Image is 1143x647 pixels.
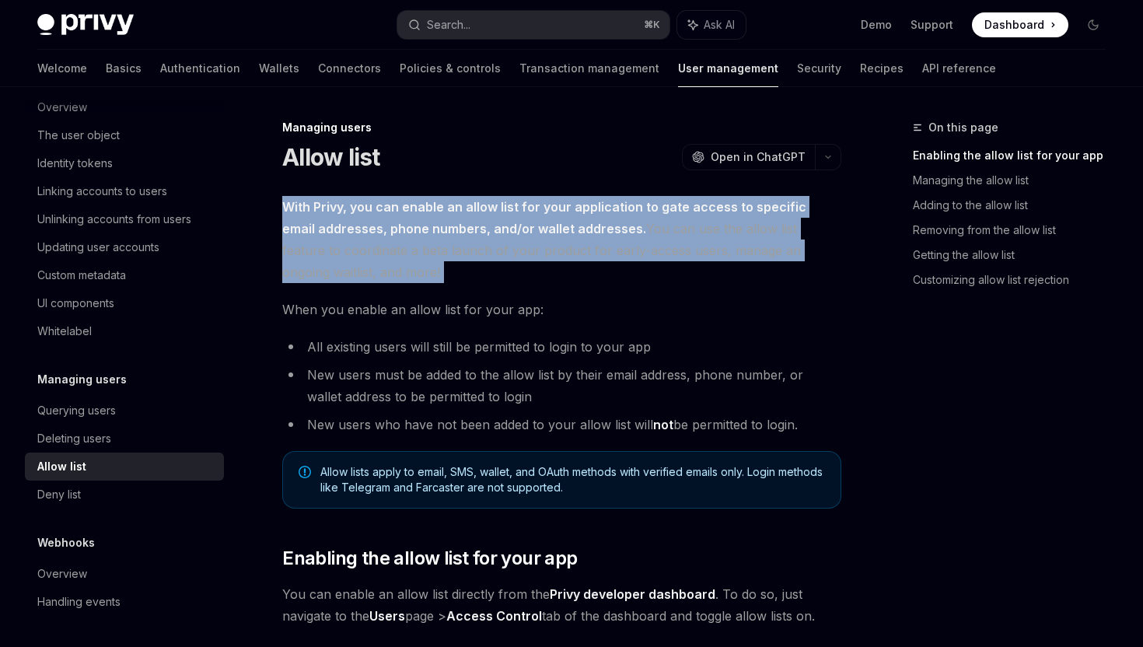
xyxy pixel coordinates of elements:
a: Policies & controls [400,50,501,87]
div: Deleting users [37,429,111,448]
span: Enabling the allow list for your app [282,546,577,571]
a: Overview [25,560,224,588]
a: Adding to the allow list [913,193,1118,218]
a: Whitelabel [25,317,224,345]
div: Linking accounts to users [37,182,167,201]
a: Connectors [318,50,381,87]
div: Overview [37,565,87,583]
a: Updating user accounts [25,233,224,261]
div: Deny list [37,485,81,504]
strong: Users [369,608,405,624]
div: Updating user accounts [37,238,159,257]
h5: Managing users [37,370,127,389]
a: Recipes [860,50,904,87]
a: User management [678,50,778,87]
a: Unlinking accounts from users [25,205,224,233]
strong: With Privy, you can enable an allow list for your application to gate access to specific email ad... [282,199,806,236]
a: Authentication [160,50,240,87]
a: Deleting users [25,425,224,453]
div: Managing users [282,120,841,135]
strong: not [653,417,673,432]
span: Dashboard [984,17,1044,33]
a: Linking accounts to users [25,177,224,205]
a: The user object [25,121,224,149]
span: You can enable an allow list directly from the . To do so, just navigate to the page > tab of the... [282,583,841,627]
div: Allow list [37,457,86,476]
div: Querying users [37,401,116,420]
a: Support [911,17,953,33]
a: Getting the allow list [913,243,1118,268]
span: Allow lists apply to email, SMS, wallet, and OAuth methods with verified emails only. Login metho... [320,464,825,495]
a: Handling events [25,588,224,616]
span: ⌘ K [644,19,660,31]
div: Handling events [37,593,121,611]
span: Open in ChatGPT [711,149,806,165]
a: Custom metadata [25,261,224,289]
a: UI components [25,289,224,317]
div: Search... [427,16,470,34]
div: Identity tokens [37,154,113,173]
div: Custom metadata [37,266,126,285]
a: Querying users [25,397,224,425]
button: Open in ChatGPT [682,144,815,170]
a: Identity tokens [25,149,224,177]
span: On this page [928,118,998,137]
a: Transaction management [519,50,659,87]
a: Removing from the allow list [913,218,1118,243]
a: API reference [922,50,996,87]
span: When you enable an allow list for your app: [282,299,841,320]
a: Access Control [446,608,542,624]
h5: Webhooks [37,533,95,552]
a: Deny list [25,481,224,509]
a: Security [797,50,841,87]
div: Whitelabel [37,322,92,341]
a: Customizing allow list rejection [913,268,1118,292]
a: Demo [861,17,892,33]
div: UI components [37,294,114,313]
a: Wallets [259,50,299,87]
a: Managing the allow list [913,168,1118,193]
a: Allow list [25,453,224,481]
li: New users must be added to the allow list by their email address, phone number, or wallet address... [282,364,841,407]
button: Search...⌘K [397,11,669,39]
button: Ask AI [677,11,746,39]
a: Dashboard [972,12,1068,37]
a: Basics [106,50,142,87]
a: Privy developer dashboard [550,586,715,603]
div: The user object [37,126,120,145]
svg: Note [299,466,311,478]
button: Toggle dark mode [1081,12,1106,37]
li: New users who have not been added to your allow list will be permitted to login. [282,414,841,435]
a: Welcome [37,50,87,87]
a: Enabling the allow list for your app [913,143,1118,168]
span: Ask AI [704,17,735,33]
h1: Allow list [282,143,380,171]
img: dark logo [37,14,134,36]
span: You can use the allow list feature to coordinate a beta launch of your product for early-access u... [282,196,841,283]
li: All existing users will still be permitted to login to your app [282,336,841,358]
div: Unlinking accounts from users [37,210,191,229]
